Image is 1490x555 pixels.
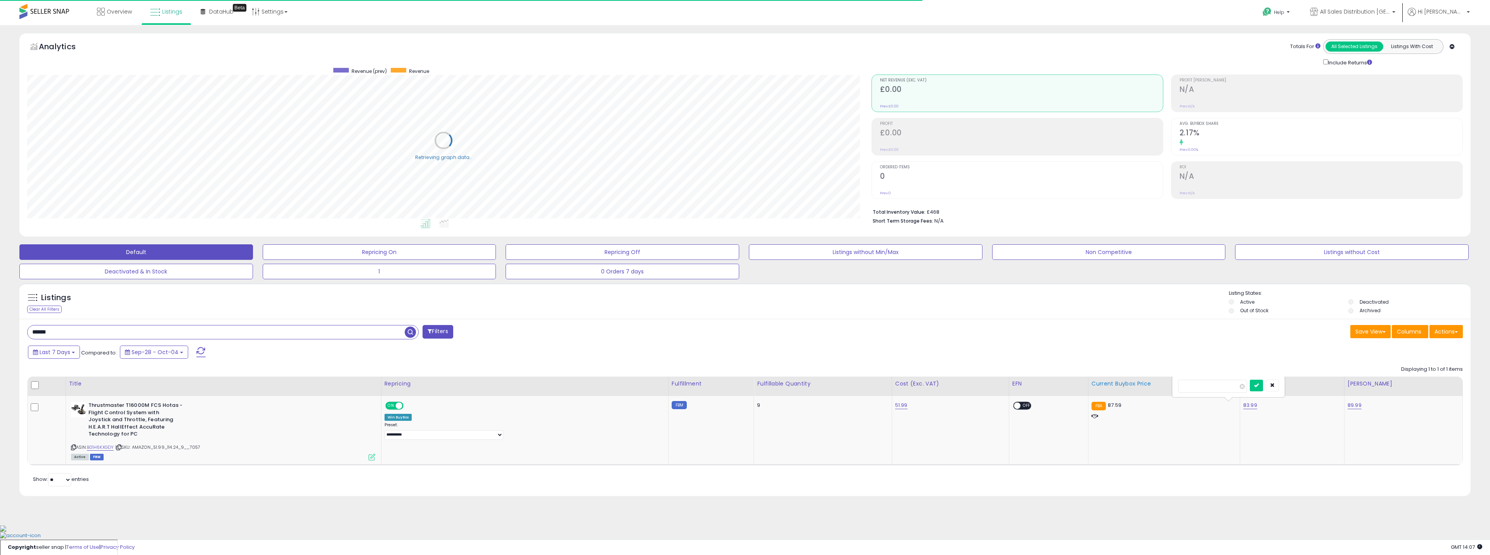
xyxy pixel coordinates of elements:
[992,244,1226,260] button: Non Competitive
[880,85,1163,95] h2: £0.00
[81,349,117,356] span: Compared to:
[19,264,253,279] button: Deactivated & In Stock
[1360,307,1381,314] label: Archived
[402,403,414,409] span: OFF
[1180,85,1462,95] h2: N/A
[120,346,188,359] button: Sep-28 - Oct-04
[71,402,375,459] div: ASIN:
[69,380,378,388] div: Title
[385,422,662,440] div: Preset:
[1240,307,1268,314] label: Out of Stock
[162,8,182,16] span: Listings
[895,401,908,409] a: 51.99
[873,209,925,215] b: Total Inventory Value:
[873,218,933,224] b: Short Term Storage Fees:
[28,346,80,359] button: Last 7 Days
[1290,43,1320,50] div: Totals For
[385,380,665,388] div: Repricing
[1235,244,1469,260] button: Listings without Cost
[385,414,412,421] div: Win BuyBox
[71,454,89,460] span: All listings currently available for purchase on Amazon
[40,348,70,356] span: Last 7 Days
[1429,325,1463,338] button: Actions
[1180,122,1462,126] span: Avg. Buybox Share
[19,244,253,260] button: Default
[1092,380,1237,388] div: Current Buybox Price
[1350,325,1391,338] button: Save View
[506,244,739,260] button: Repricing Off
[880,104,899,109] small: Prev: £0.00
[1229,290,1470,297] p: Listing States:
[1243,401,1257,409] a: 83.99
[1348,401,1362,409] a: 89.99
[1180,147,1198,152] small: Prev: 0.00%
[672,401,687,409] small: FBM
[895,380,1006,388] div: Cost (Exc. VAT)
[1274,9,1284,16] span: Help
[1397,328,1421,335] span: Columns
[1180,191,1195,195] small: Prev: N/A
[749,244,982,260] button: Listings without Min/Max
[1180,165,1462,169] span: ROI
[672,380,750,388] div: Fulfillment
[880,128,1163,139] h2: £0.00
[1108,401,1121,409] span: 87.59
[1392,325,1428,338] button: Columns
[1325,41,1383,52] button: All Selected Listings
[1180,128,1462,139] h2: 2.17%
[880,147,899,152] small: Prev: £0.00
[880,122,1163,126] span: Profit
[873,207,1457,216] li: £468
[1262,7,1272,17] i: Get Help
[27,306,62,313] div: Clear All Filters
[233,4,246,12] div: Tooltip anchor
[880,191,891,195] small: Prev: 0
[1180,104,1195,109] small: Prev: N/A
[39,41,91,54] h5: Analytics
[1418,8,1464,16] span: Hi [PERSON_NAME]
[71,402,87,417] img: 41xNBOHMLML._SL40_.jpg
[1401,366,1463,373] div: Displaying 1 to 1 of 1 items
[41,292,71,303] h5: Listings
[757,402,885,409] div: 9
[1240,299,1254,305] label: Active
[1320,8,1390,16] span: All Sales Distribution [GEOGRAPHIC_DATA]
[1383,41,1441,52] button: Listings With Cost
[386,403,396,409] span: ON
[209,8,234,16] span: DataHub
[1360,299,1389,305] label: Deactivated
[880,78,1163,83] span: Net Revenue (Exc. VAT)
[1180,172,1462,182] h2: N/A
[1243,380,1341,388] div: Min Price
[1317,58,1381,67] div: Include Returns
[107,8,132,16] span: Overview
[880,172,1163,182] h2: 0
[87,444,114,451] a: B01H6KXGDY
[880,165,1163,169] span: Ordered Items
[423,325,453,339] button: Filters
[132,348,178,356] span: Sep-28 - Oct-04
[1408,8,1470,25] a: Hi [PERSON_NAME]
[90,454,104,460] span: FBM
[506,264,739,279] button: 0 Orders 7 days
[415,154,472,161] div: Retrieving graph data..
[1020,403,1033,409] span: OFF
[1012,380,1085,388] div: EFN
[1348,380,1459,388] div: [PERSON_NAME]
[115,444,201,450] span: | SKU: AMAZON_51.99_114.24_9__7057
[1092,402,1106,410] small: FBA
[934,217,944,225] span: N/A
[88,402,183,440] b: Thrustmaster T16000M FCS Hotas - Flight Control System with Joystick and Throttle, Featuring H.E....
[263,244,496,260] button: Repricing On
[1256,1,1298,25] a: Help
[263,264,496,279] button: 1
[1180,78,1462,83] span: Profit [PERSON_NAME]
[33,475,89,483] span: Show: entries
[757,380,888,388] div: Fulfillable Quantity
